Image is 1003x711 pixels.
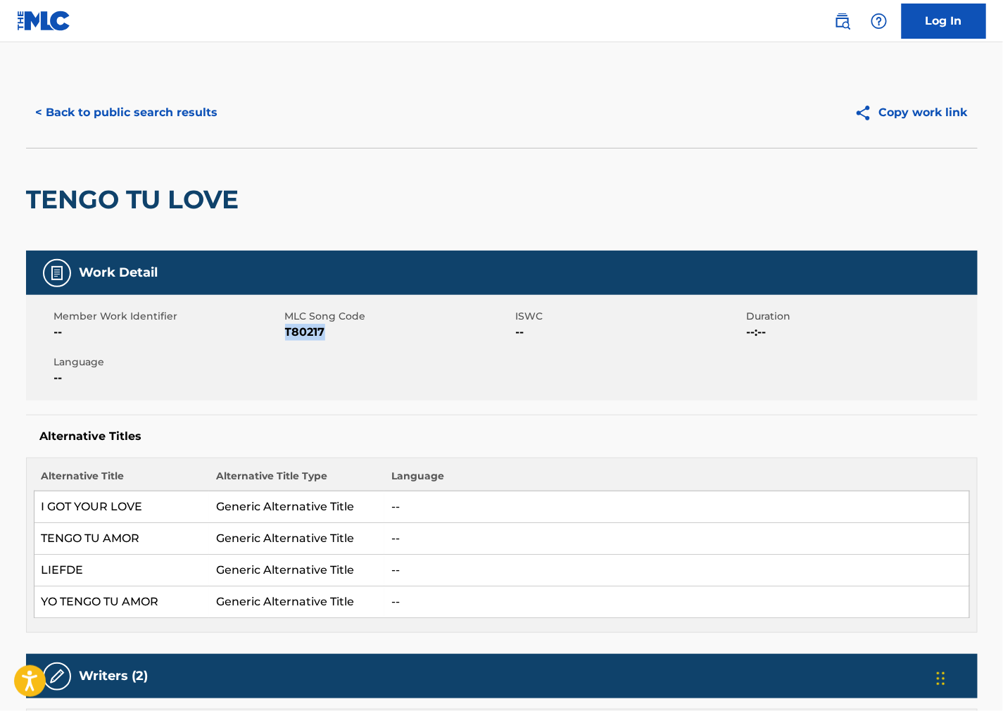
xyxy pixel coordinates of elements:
h5: Work Detail [80,265,158,281]
th: Language [384,469,969,491]
span: Member Work Identifier [54,309,282,324]
th: Alternative Title Type [209,469,384,491]
span: Language [54,355,282,370]
h2: TENGO TU LOVE [26,184,246,215]
button: Copy work link [845,95,978,130]
button: < Back to public search results [26,95,228,130]
td: TENGO TU AMOR [34,523,209,555]
img: Copy work link [854,104,879,122]
span: ISWC [516,309,743,324]
a: Public Search [828,7,857,35]
span: -- [54,370,282,386]
span: --:-- [747,324,974,341]
img: search [834,13,851,30]
span: -- [516,324,743,341]
img: Work Detail [49,265,65,282]
td: -- [384,523,969,555]
td: YO TENGO TU AMOR [34,586,209,618]
td: I GOT YOUR LOVE [34,491,209,523]
td: Generic Alternative Title [209,491,384,523]
img: MLC Logo [17,11,71,31]
td: Generic Alternative Title [209,523,384,555]
td: -- [384,555,969,586]
th: Alternative Title [34,469,209,491]
img: Writers [49,668,65,685]
img: help [871,13,888,30]
iframe: Chat Widget [933,643,1003,711]
td: -- [384,491,969,523]
div: Help [865,7,893,35]
td: Generic Alternative Title [209,555,384,586]
h5: Alternative Titles [40,429,964,443]
div: Drag [937,657,945,700]
span: T80217 [285,324,512,341]
td: Generic Alternative Title [209,586,384,618]
td: -- [384,586,969,618]
h5: Writers (2) [80,668,149,684]
td: LIEFDE [34,555,209,586]
span: -- [54,324,282,341]
span: MLC Song Code [285,309,512,324]
a: Log In [902,4,986,39]
span: Duration [747,309,974,324]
